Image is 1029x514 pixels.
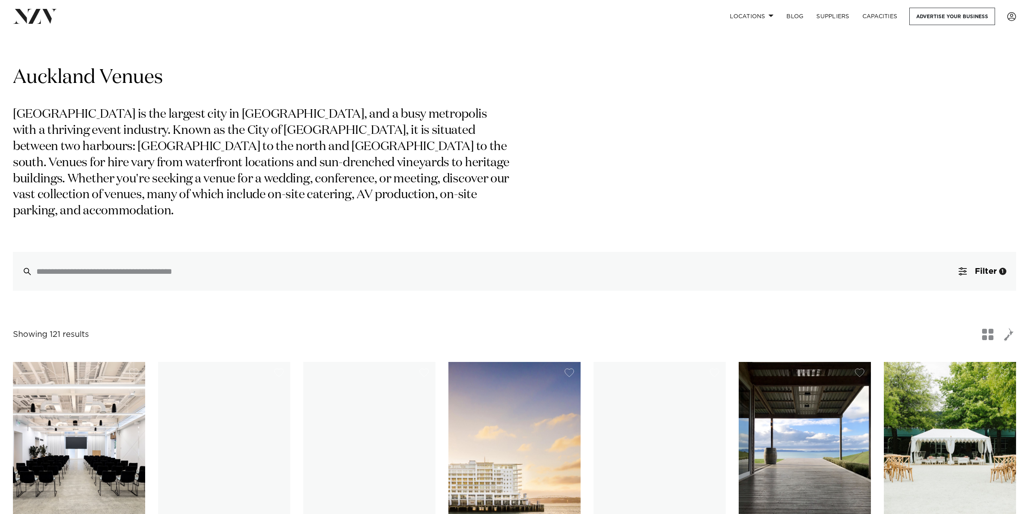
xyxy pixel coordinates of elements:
[999,268,1006,275] div: 1
[810,8,856,25] a: SUPPLIERS
[780,8,810,25] a: BLOG
[909,8,995,25] a: Advertise your business
[975,267,997,275] span: Filter
[949,252,1016,291] button: Filter1
[13,65,1016,91] h1: Auckland Venues
[13,328,89,341] div: Showing 121 results
[856,8,904,25] a: Capacities
[13,9,57,23] img: nzv-logo.png
[723,8,780,25] a: Locations
[13,107,513,220] p: [GEOGRAPHIC_DATA] is the largest city in [GEOGRAPHIC_DATA], and a busy metropolis with a thriving...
